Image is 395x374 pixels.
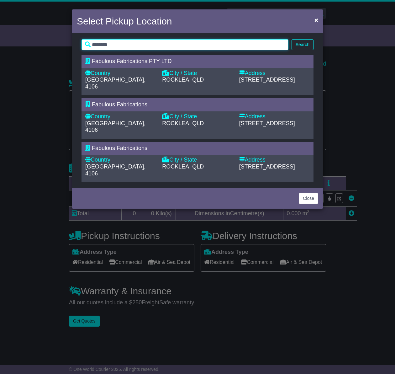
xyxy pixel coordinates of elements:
[85,77,145,90] span: [GEOGRAPHIC_DATA], 4106
[162,113,233,120] div: City / State
[162,70,233,77] div: City / State
[239,70,310,77] div: Address
[239,163,295,170] span: [STREET_ADDRESS]
[162,163,204,170] span: ROCKLEA, QLD
[92,101,147,108] span: Fabulous Fabrications
[85,157,156,163] div: Country
[85,120,145,133] span: [GEOGRAPHIC_DATA], 4106
[239,120,295,126] span: [STREET_ADDRESS]
[292,39,313,50] button: Search
[239,157,310,163] div: Address
[85,163,145,177] span: [GEOGRAPHIC_DATA], 4106
[85,70,156,77] div: Country
[162,77,204,83] span: ROCKLEA, QLD
[162,157,233,163] div: City / State
[311,13,321,26] button: Close
[162,120,204,126] span: ROCKLEA, QLD
[239,113,310,120] div: Address
[85,113,156,120] div: Country
[92,145,147,151] span: Fabulous Fabrications
[314,16,318,24] span: ×
[299,193,318,204] button: Close
[77,14,172,28] h4: Select Pickup Location
[92,58,171,64] span: Fabulous Fabrications PTY LTD
[239,77,295,83] span: [STREET_ADDRESS]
